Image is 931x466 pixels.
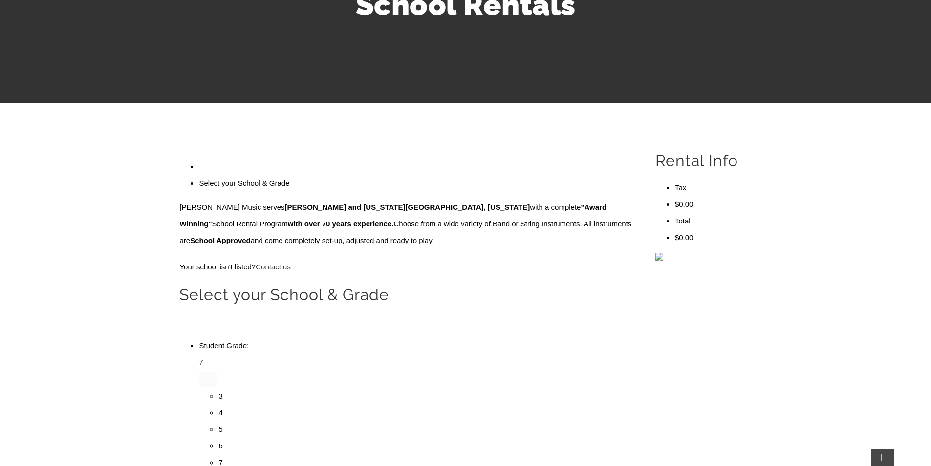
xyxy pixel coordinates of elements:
[288,218,394,228] strong: with over 70 years experience.
[655,150,752,171] h2: Rental Info
[675,178,752,195] li: Tax
[190,235,251,244] strong: School Approved
[675,195,752,212] li: $0.00
[199,340,249,350] label: Student Grade:
[655,252,663,260] img: sidebar-footer.png
[675,212,752,228] li: Total
[675,228,752,245] li: $0.00
[199,357,203,367] span: 7
[179,198,632,248] p: [PERSON_NAME] Music serves with a complete School Rental Program Choose from a wide variety of Ba...
[285,201,530,211] strong: [PERSON_NAME] and [US_STATE][GEOGRAPHIC_DATA], [US_STATE]
[256,262,291,271] a: Contact us
[179,285,632,305] h2: Select your School & Grade
[199,174,632,191] li: Select your School & Grade
[179,258,632,275] p: Your school isn't listed?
